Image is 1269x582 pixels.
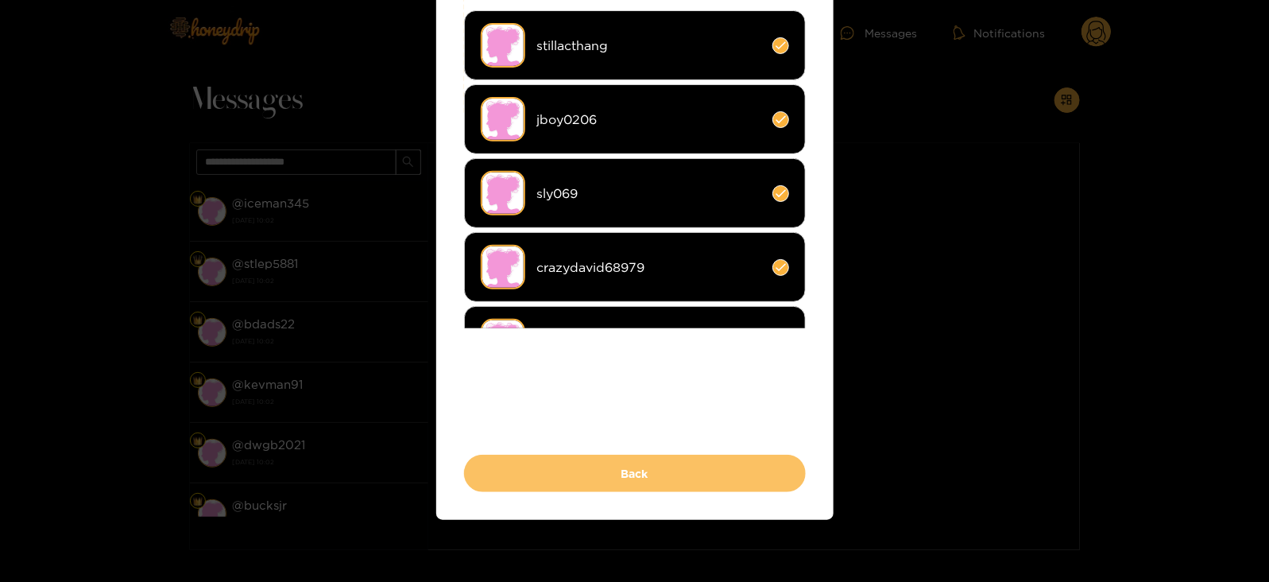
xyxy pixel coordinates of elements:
[537,184,760,203] span: sly069
[481,97,525,142] img: no-avatar.png
[481,245,525,289] img: no-avatar.png
[481,319,525,363] img: no-avatar.png
[537,258,760,277] span: crazydavid68979
[481,23,525,68] img: no-avatar.png
[537,111,760,129] span: jboy0206
[481,171,525,215] img: no-avatar.png
[537,37,760,55] span: stillacthang
[464,455,806,492] button: Back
